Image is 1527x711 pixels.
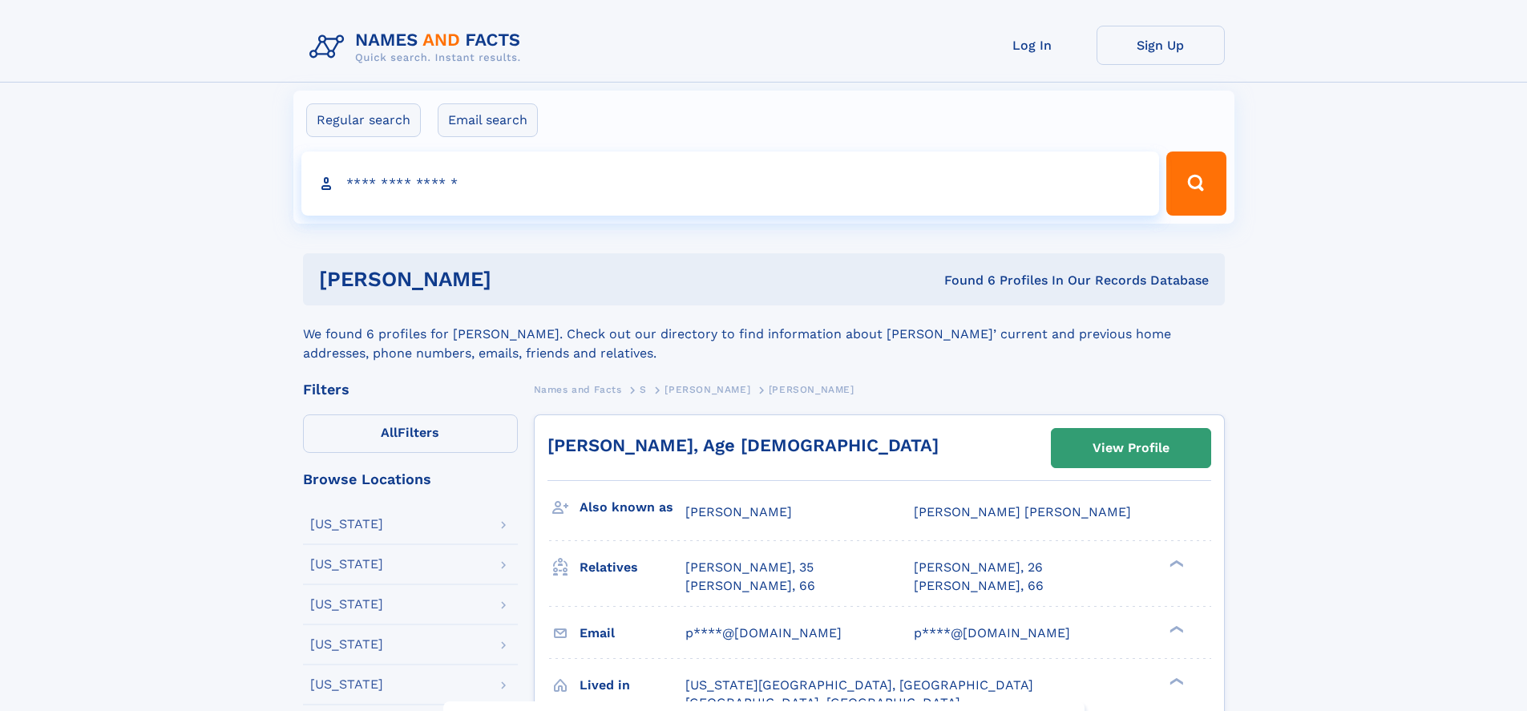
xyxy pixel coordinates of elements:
h3: Lived in [580,672,685,699]
h3: Also known as [580,494,685,521]
button: Search Button [1166,151,1226,216]
a: [PERSON_NAME], Age [DEMOGRAPHIC_DATA] [547,435,939,455]
div: Browse Locations [303,472,518,487]
div: ❯ [1165,624,1185,634]
h3: Email [580,620,685,647]
div: [US_STATE] [310,598,383,611]
span: [PERSON_NAME] [665,384,750,395]
a: View Profile [1052,429,1210,467]
label: Regular search [306,103,421,137]
span: [PERSON_NAME] [685,504,792,519]
div: Found 6 Profiles In Our Records Database [717,272,1209,289]
span: [PERSON_NAME] [769,384,854,395]
div: [US_STATE] [310,518,383,531]
h1: [PERSON_NAME] [319,269,718,289]
div: Filters [303,382,518,397]
input: search input [301,151,1160,216]
span: [US_STATE][GEOGRAPHIC_DATA], [GEOGRAPHIC_DATA] [685,677,1033,693]
span: [PERSON_NAME] [PERSON_NAME] [914,504,1131,519]
a: Sign Up [1097,26,1225,65]
span: S [640,384,647,395]
h3: Relatives [580,554,685,581]
label: Filters [303,414,518,453]
div: [US_STATE] [310,678,383,691]
a: Log In [968,26,1097,65]
div: ❯ [1165,559,1185,569]
img: Logo Names and Facts [303,26,534,69]
div: ❯ [1165,676,1185,686]
div: [US_STATE] [310,558,383,571]
span: [GEOGRAPHIC_DATA], [GEOGRAPHIC_DATA] [685,695,960,710]
a: [PERSON_NAME], 35 [685,559,814,576]
a: [PERSON_NAME], 26 [914,559,1043,576]
a: S [640,379,647,399]
span: All [381,425,398,440]
div: View Profile [1093,430,1169,467]
div: [US_STATE] [310,638,383,651]
a: [PERSON_NAME], 66 [685,577,815,595]
label: Email search [438,103,538,137]
a: [PERSON_NAME] [665,379,750,399]
a: [PERSON_NAME], 66 [914,577,1044,595]
a: Names and Facts [534,379,622,399]
div: We found 6 profiles for [PERSON_NAME]. Check out our directory to find information about [PERSON_... [303,305,1225,363]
